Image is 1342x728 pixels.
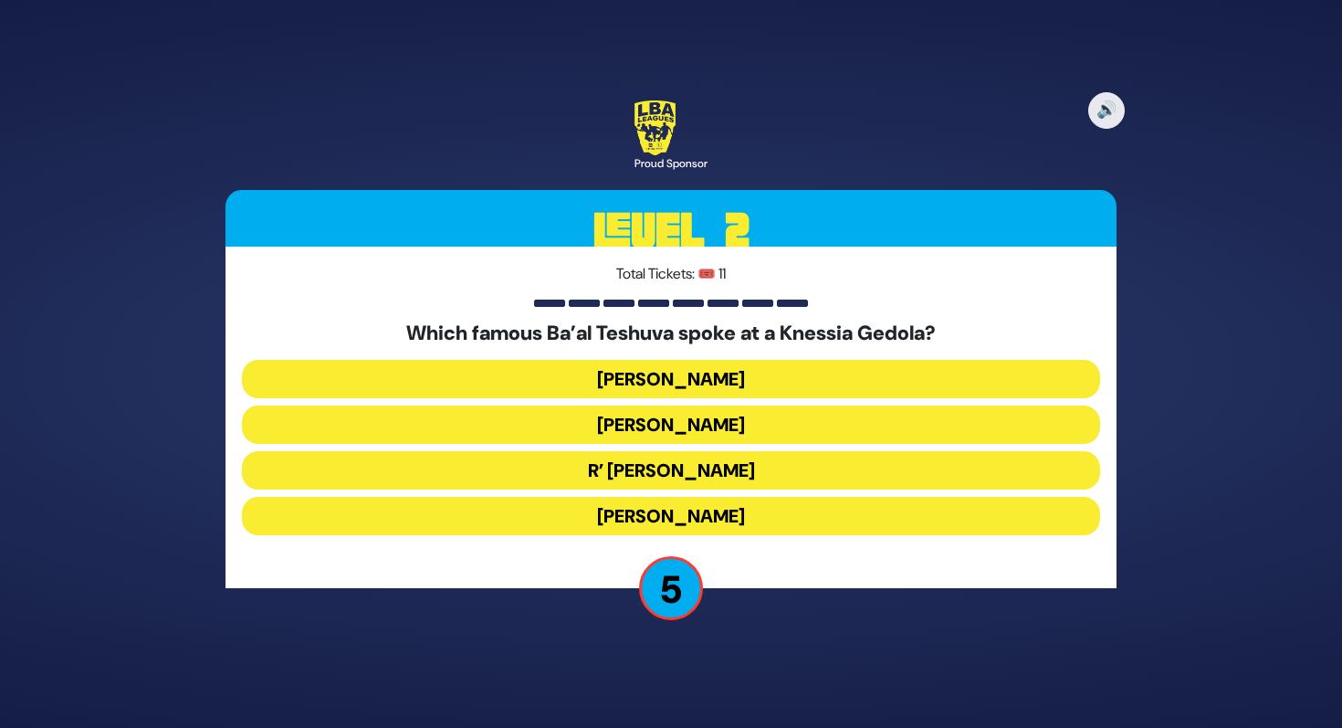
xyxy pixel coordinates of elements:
button: [PERSON_NAME] [242,360,1100,398]
button: R’ [PERSON_NAME] [242,451,1100,490]
img: LBA [634,100,676,155]
p: 5 [639,556,703,620]
div: Proud Sponsor [634,155,708,172]
button: [PERSON_NAME] [242,497,1100,535]
button: 🔊 [1088,92,1125,129]
h3: Level 2 [225,190,1117,272]
p: Total Tickets: 🎟️ 11 [242,263,1100,285]
h5: Which famous Ba’al Teshuva spoke at a Knessia Gedola? [242,322,1100,345]
button: [PERSON_NAME] [242,406,1100,444]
